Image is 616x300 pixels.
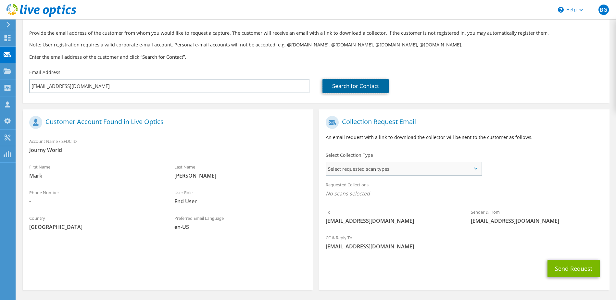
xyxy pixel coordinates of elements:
div: Requested Collections [319,178,609,202]
div: Country [23,211,168,234]
a: Search for Contact [322,79,389,93]
p: Note: User registration requires a valid corporate e-mail account. Personal e-mail accounts will ... [29,41,603,48]
span: [EMAIL_ADDRESS][DOMAIN_NAME] [326,217,458,224]
span: No scans selected [326,190,603,197]
span: [GEOGRAPHIC_DATA] [29,223,161,231]
div: Sender & From [464,205,610,228]
div: Preferred Email Language [168,211,313,234]
h3: Enter the email address of the customer and click “Search for Contact”. [29,53,603,60]
span: [PERSON_NAME] [174,172,307,179]
label: Select Collection Type [326,152,373,158]
p: Provide the email address of the customer from whom you would like to request a capture. The cust... [29,30,603,37]
span: - [29,198,161,205]
h1: Collection Request Email [326,116,599,129]
div: Last Name [168,160,313,182]
div: User Role [168,186,313,208]
span: BG [598,5,609,15]
div: Account Name / SFDC ID [23,134,313,157]
button: Send Request [547,260,600,277]
label: Email Address [29,69,60,76]
div: First Name [23,160,168,182]
div: CC & Reply To [319,231,609,253]
p: An email request with a link to download the collector will be sent to the customer as follows. [326,134,603,141]
div: Phone Number [23,186,168,208]
div: To [319,205,464,228]
span: [EMAIL_ADDRESS][DOMAIN_NAME] [471,217,603,224]
span: Journy World [29,146,306,154]
span: Select requested scan types [326,162,481,175]
span: End User [174,198,307,205]
h1: Customer Account Found in Live Optics [29,116,303,129]
span: [EMAIL_ADDRESS][DOMAIN_NAME] [326,243,603,250]
span: Mark [29,172,161,179]
svg: \n [558,7,564,13]
span: en-US [174,223,307,231]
